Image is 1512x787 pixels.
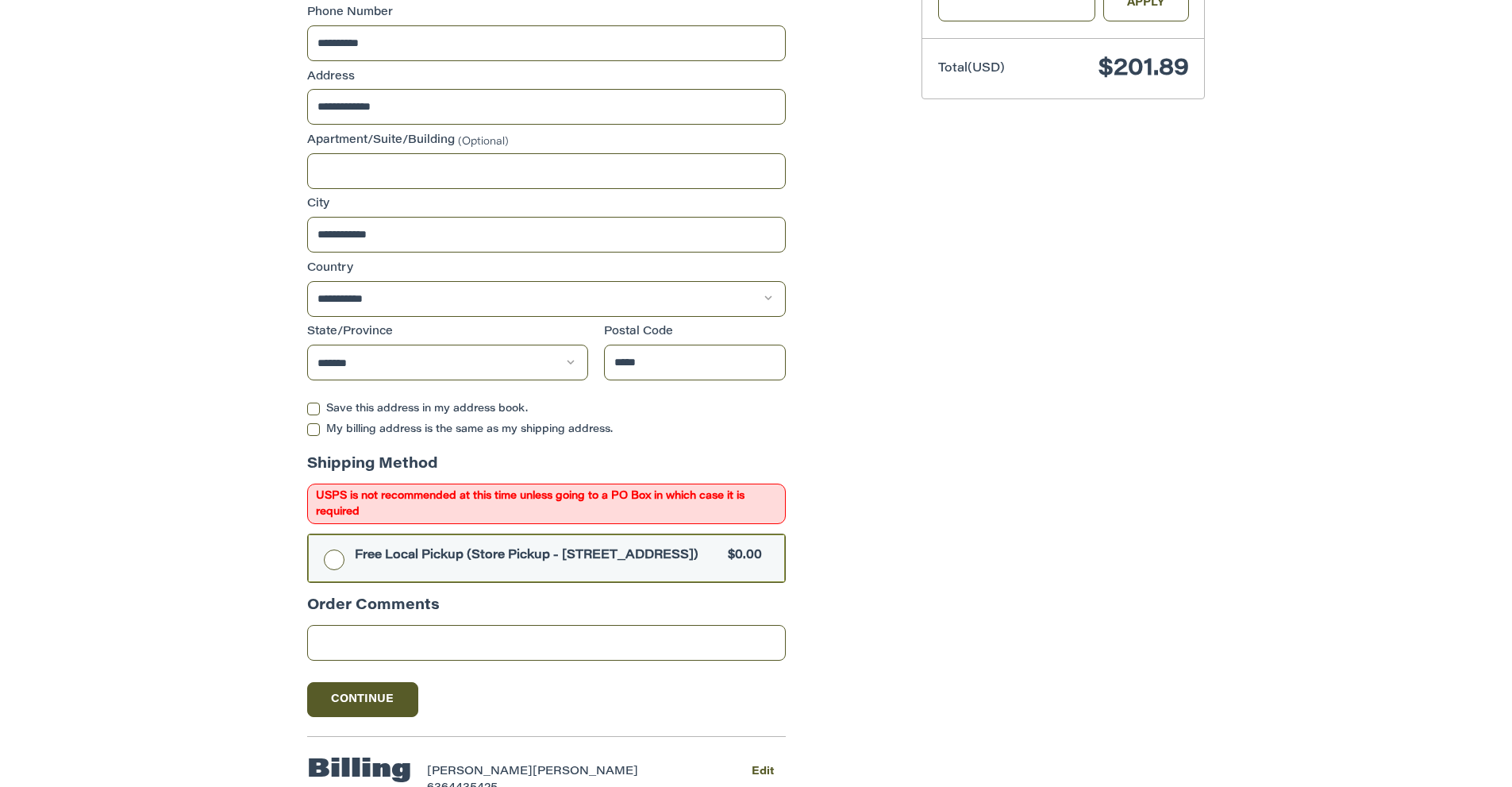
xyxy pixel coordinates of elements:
[307,260,786,277] label: Country
[307,423,786,436] label: My billing address is the same as my shipping address.
[739,760,786,783] button: Edit
[720,547,762,565] span: $0.00
[604,324,787,341] label: Postal Code
[307,196,786,213] label: City
[307,133,786,149] label: Apartment/Suite/Building
[1098,57,1189,81] span: $201.89
[355,547,721,565] span: Free Local Pickup (Store Pickup - [STREET_ADDRESS])
[307,324,588,341] label: State/Province
[307,69,786,86] label: Address
[307,5,786,21] label: Phone Number
[427,766,533,777] span: [PERSON_NAME]
[307,682,418,717] button: Continue
[307,484,786,524] span: USPS is not recommended at this time unless going to a PO Box in which case it is required
[307,754,411,786] h2: Billing
[458,136,509,146] small: (Optional)
[938,63,1005,75] span: Total (USD)
[307,596,440,625] legend: Order Comments
[307,403,786,415] label: Save this address in my address book.
[307,454,438,484] legend: Shipping Method
[533,766,638,777] span: [PERSON_NAME]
